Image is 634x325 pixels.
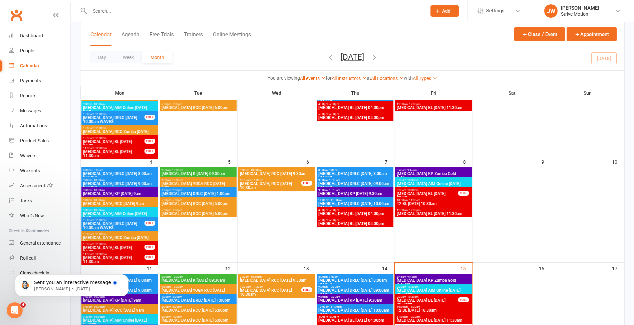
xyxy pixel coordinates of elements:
[147,263,159,274] div: 11
[318,295,392,298] span: 9:30am
[20,138,49,143] div: Product Sales
[171,305,182,308] span: - 6:00pm
[561,11,599,17] div: Strive Motion
[328,179,340,182] span: - 10:00am
[90,31,111,46] button: Calendar
[396,202,470,206] span: T2 BL [DATE] 10:30am
[240,278,314,282] span: [MEDICAL_DATA] RCC [DATE] 9:30am
[20,63,39,68] div: Calendar
[396,179,470,182] span: 9:30am
[514,27,565,41] button: Class / Event
[161,192,235,196] span: [MEDICAL_DATA] DRLC [DATE] 1:00pm
[83,219,145,222] span: 10:00am
[83,189,157,192] span: 9:00am
[473,86,551,100] th: Sat
[20,302,26,308] span: 4
[161,278,235,282] span: [MEDICAL_DATA] K [DATE] 09:30am
[20,123,47,128] div: Automations
[114,51,142,63] button: Week
[9,58,70,73] a: Calendar
[144,115,155,120] div: FULL
[318,318,392,322] span: [MEDICAL_DATA] BL [DATE] 04:00pm
[83,256,145,264] span: [MEDICAL_DATA] BL [DATE] 11:30am
[9,43,70,58] a: People
[144,149,155,154] div: FULL
[161,212,235,216] span: [MEDICAL_DATA] RCC [DATE] 6:00pm
[171,315,182,318] span: - 7:00pm
[161,106,235,110] span: [MEDICAL_DATA] RCC [DATE] 6:00pm
[161,182,235,190] span: [MEDICAL_DATA] YOGA RCC [DATE] 9:30am
[371,76,404,81] a: All Locations
[328,169,338,172] span: - 9:00am
[83,222,145,230] span: [MEDICAL_DATA] DRLC [DATE] 10:00am WAVES
[171,285,183,288] span: - 10:30am
[92,103,105,106] span: - 10:30am
[328,315,339,318] span: - 5:00pm
[83,150,145,158] span: [MEDICAL_DATA] BL [DATE] 11:30am
[83,233,157,236] span: 10:00am
[329,305,342,308] span: - 11:00am
[9,208,70,223] a: What's New
[149,156,159,167] div: 4
[171,169,183,172] span: - 10:30am
[318,199,392,202] span: 10:00am
[458,191,469,196] div: FULL
[88,6,422,16] input: Search...
[144,221,155,226] div: FULL
[9,73,70,88] a: Payments
[8,7,25,23] a: Clubworx
[396,212,470,216] span: [MEDICAL_DATA] BL [DATE] 11:30am
[328,189,340,192] span: - 10:30am
[5,260,138,307] iframe: Intercom notifications message
[328,295,340,298] span: - 10:30am
[316,86,394,100] th: Thu
[551,86,624,100] th: Sun
[396,305,470,308] span: 10:30am
[20,168,40,173] div: Workouts
[326,75,332,81] strong: for
[83,253,145,256] span: 11:30am
[9,103,70,118] a: Messages
[367,75,371,81] strong: at
[161,199,235,202] span: 5:00pm
[318,172,392,180] span: [MEDICAL_DATA] DRLC [DATE] 8:00am WAVES
[396,285,470,288] span: 9:30am
[306,156,316,167] div: 6
[408,199,420,202] span: - 11:30am
[318,169,392,172] span: 8:00am
[318,308,392,316] span: [MEDICAL_DATA] DRLC [DATE] 10:00am WAVES
[318,182,392,190] span: [MEDICAL_DATA] DRLC [DATE] 09:00am WAVES
[83,140,145,148] span: [MEDICAL_DATA] BL [DATE] 10:30am
[94,219,106,222] span: - 11:00am
[171,275,183,278] span: - 10:30am
[161,298,235,302] span: [MEDICAL_DATA] DRLC [DATE] 1:00pm
[408,305,420,308] span: - 11:30am
[9,193,70,208] a: Tasks
[213,31,251,46] button: Online Meetings
[396,315,470,318] span: 11:30am
[83,172,157,180] span: [MEDICAL_DATA] DRLC [DATE] 8:00am WAVES
[9,251,70,266] a: Roll call
[396,106,470,110] span: [MEDICAL_DATA] BL [DATE] 11:30am
[240,275,314,278] span: 9:30am
[240,172,314,176] span: [MEDICAL_DATA] RCC [DATE] 9:30am
[251,285,263,288] span: - 11:30am
[161,209,235,212] span: 6:00pm
[9,133,70,148] a: Product Sales
[329,199,342,202] span: - 11:00am
[318,305,392,308] span: 10:00am
[171,189,182,192] span: - 2:00pm
[9,178,70,193] a: Assessments
[142,51,173,63] button: Month
[159,86,238,100] th: Tue
[463,156,472,167] div: 8
[92,315,105,318] span: - 10:30am
[396,189,458,192] span: 9:30am
[83,137,145,140] span: 10:30am
[318,202,392,210] span: [MEDICAL_DATA] DRLC [DATE] 10:00am WAVES
[83,179,157,182] span: 9:00am
[20,78,41,83] div: Payments
[318,212,392,216] span: [MEDICAL_DATA] BL [DATE] 04:00pm
[406,189,418,192] span: - 10:30am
